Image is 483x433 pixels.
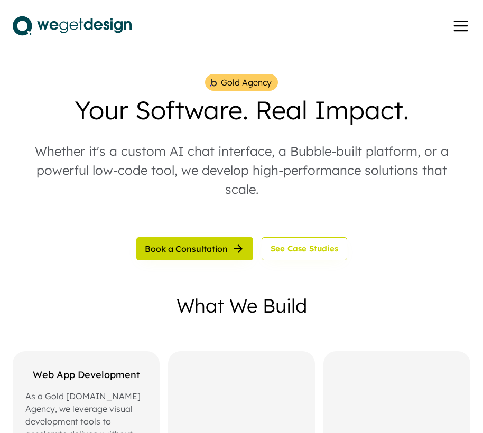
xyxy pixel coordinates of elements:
div: Whether it's a custom AI chat interface, a Bubble-built platform, or a powerful low-code tool, we... [30,142,453,199]
img: bubble%201.png [209,78,218,88]
button: Book a Consultation [136,237,253,260]
div: Your Software. Real Impact. [75,95,409,126]
div: Web App Development [25,368,147,381]
img: logo.svg [13,13,132,39]
div: Gold Agency [221,76,272,89]
span: Book a Consultation [145,244,228,253]
div: What We Build [177,296,307,315]
button: See Case Studies [262,237,347,260]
